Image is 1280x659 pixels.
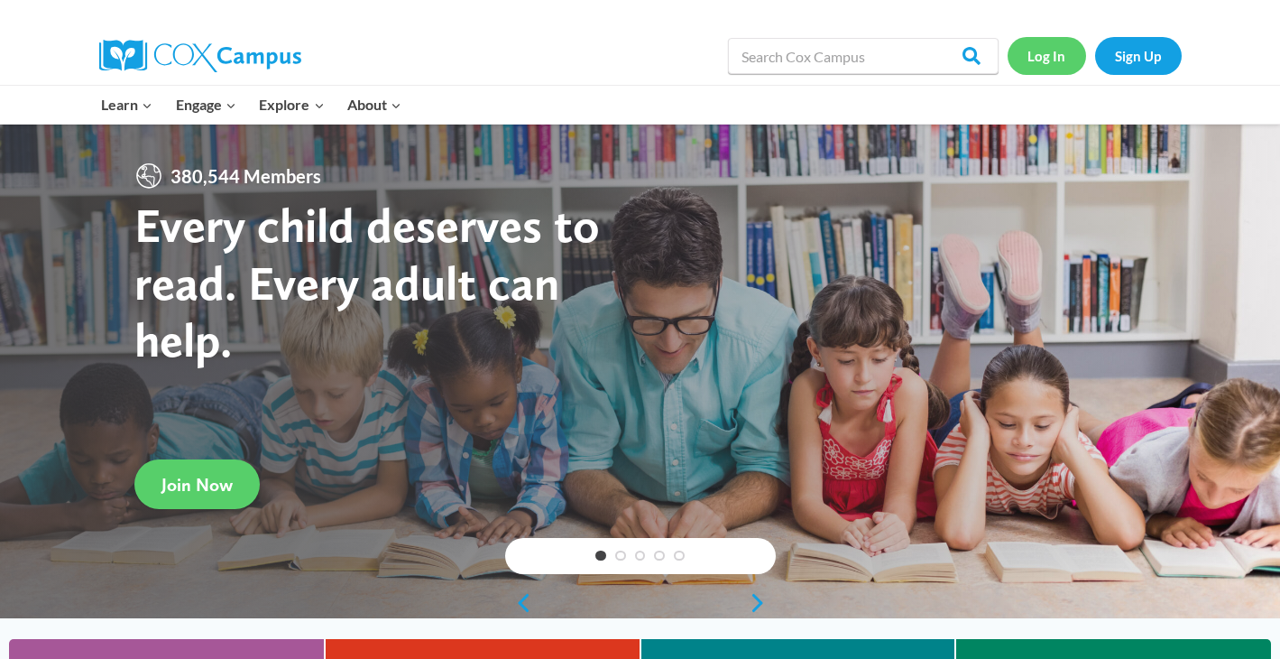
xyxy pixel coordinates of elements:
[595,551,606,562] a: 1
[505,585,776,621] div: content slider buttons
[134,460,260,510] a: Join Now
[99,40,301,72] img: Cox Campus
[1008,37,1086,74] a: Log In
[1095,37,1182,74] a: Sign Up
[248,86,336,124] button: Child menu of Explore
[134,196,600,368] strong: Every child deserves to read. Every adult can help.
[749,592,776,614] a: next
[90,86,413,124] nav: Primary Navigation
[1008,37,1182,74] nav: Secondary Navigation
[90,86,165,124] button: Child menu of Learn
[163,162,328,190] span: 380,544 Members
[615,551,626,562] a: 2
[505,592,532,614] a: previous
[728,38,999,74] input: Search Cox Campus
[674,551,685,562] a: 5
[161,474,233,496] span: Join Now
[164,86,248,124] button: Child menu of Engage
[635,551,646,562] a: 3
[336,86,413,124] button: Child menu of About
[654,551,665,562] a: 4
